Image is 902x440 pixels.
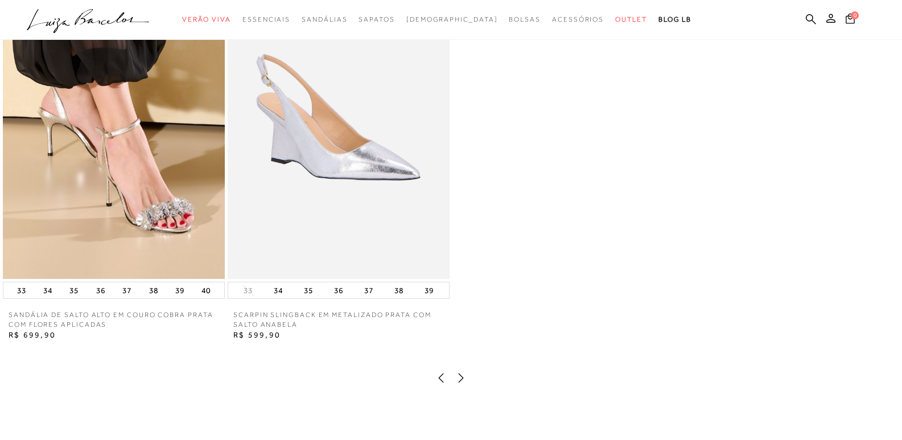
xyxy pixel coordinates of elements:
[658,9,691,30] a: BLOG LB
[182,9,231,30] a: noSubCategoriesText
[270,282,286,298] button: 34
[552,9,604,30] a: noSubCategoriesText
[406,15,498,23] span: [DEMOGRAPHIC_DATA]
[182,15,231,23] span: Verão Viva
[406,9,498,30] a: noSubCategoriesText
[300,282,316,298] button: 35
[302,15,347,23] span: Sandálias
[119,282,135,298] button: 37
[93,282,109,298] button: 36
[509,9,541,30] a: noSubCategoriesText
[359,9,394,30] a: noSubCategoriesText
[146,282,162,298] button: 38
[233,330,281,339] span: R$ 599,90
[552,15,604,23] span: Acessórios
[172,282,188,298] button: 39
[14,282,30,298] button: 33
[509,15,541,23] span: Bolsas
[3,310,225,330] a: SANDÁLIA DE SALTO ALTO EM COURO COBRA PRATA COM FLORES APLICADAS
[242,15,290,23] span: Essenciais
[361,282,377,298] button: 37
[302,9,347,30] a: noSubCategoriesText
[40,282,56,298] button: 34
[658,15,691,23] span: BLOG LB
[842,13,858,28] button: 0
[242,9,290,30] a: noSubCategoriesText
[66,282,82,298] button: 35
[421,282,437,298] button: 39
[240,285,256,296] button: 33
[228,310,450,330] a: SCARPIN SLINGBACK EM METALIZADO PRATA COM SALTO ANABELA
[198,282,214,298] button: 40
[851,11,859,19] span: 0
[331,282,347,298] button: 36
[615,9,647,30] a: noSubCategoriesText
[615,15,647,23] span: Outlet
[9,330,56,339] span: R$ 699,90
[359,15,394,23] span: Sapatos
[391,282,407,298] button: 38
